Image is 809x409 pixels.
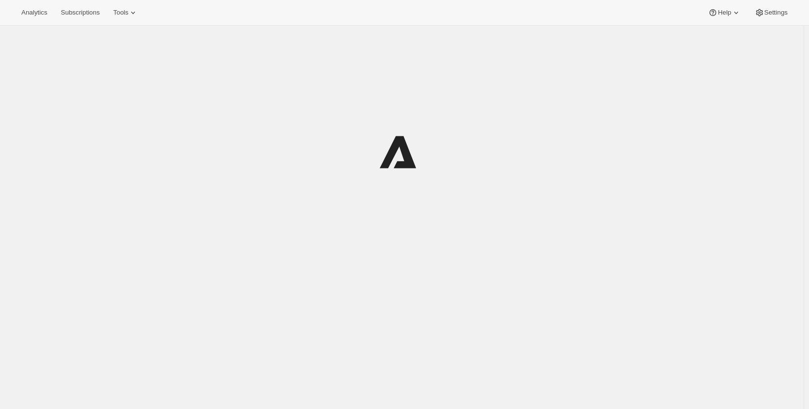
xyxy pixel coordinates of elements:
button: Settings [749,6,793,19]
span: Subscriptions [61,9,100,16]
span: Settings [764,9,788,16]
span: Analytics [21,9,47,16]
button: Tools [107,6,144,19]
button: Analytics [16,6,53,19]
span: Tools [113,9,128,16]
button: Help [702,6,746,19]
span: Help [718,9,731,16]
button: Subscriptions [55,6,105,19]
